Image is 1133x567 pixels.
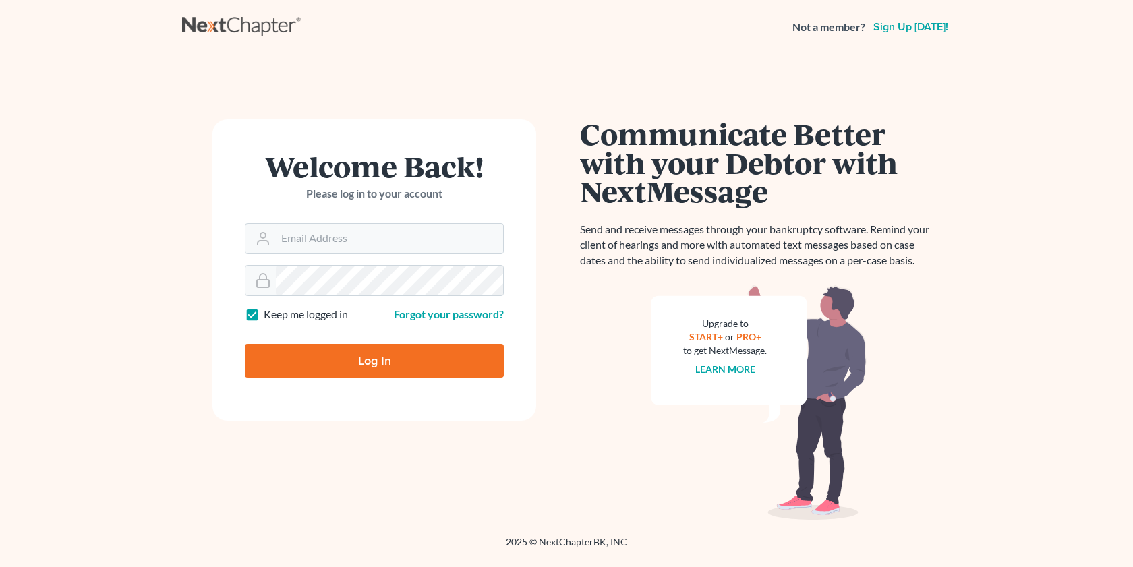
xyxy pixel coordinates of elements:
h1: Communicate Better with your Debtor with NextMessage [580,119,937,206]
div: Upgrade to [683,317,767,330]
a: START+ [689,331,723,342]
strong: Not a member? [792,20,865,35]
div: to get NextMessage. [683,344,767,357]
div: 2025 © NextChapterBK, INC [182,535,951,560]
a: Sign up [DATE]! [871,22,951,32]
input: Log In [245,344,504,378]
a: PRO+ [736,331,761,342]
h1: Welcome Back! [245,152,504,181]
input: Email Address [276,224,503,253]
a: Forgot your password? [394,307,504,320]
a: Learn more [695,363,755,375]
label: Keep me logged in [264,307,348,322]
span: or [725,331,734,342]
p: Please log in to your account [245,186,504,202]
p: Send and receive messages through your bankruptcy software. Remind your client of hearings and mo... [580,222,937,268]
img: nextmessage_bg-59042aed3d76b12b5cd301f8e5b87938c9018125f34e5fa2b7a6b67550977c72.svg [651,285,867,520]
